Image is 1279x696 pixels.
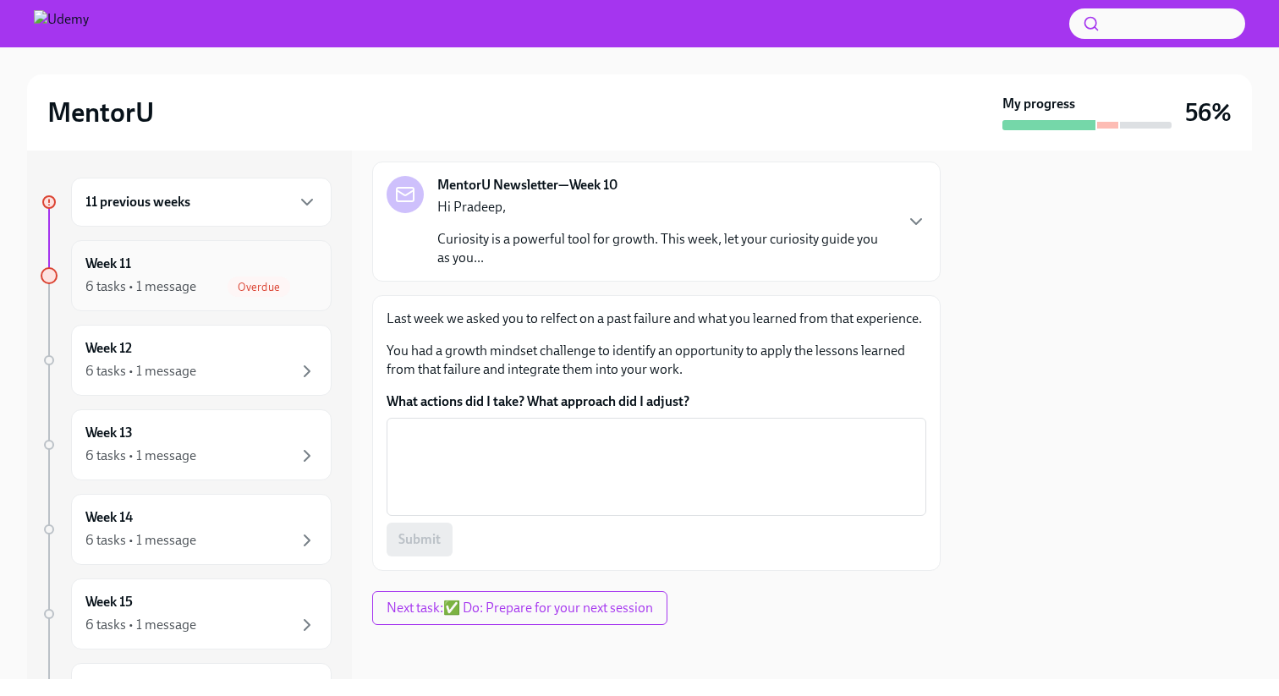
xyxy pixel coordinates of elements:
[437,230,892,267] p: Curiosity is a powerful tool for growth. This week, let your curiosity guide you as you...
[85,339,132,358] h6: Week 12
[85,677,133,696] h6: Week 16
[372,591,667,625] button: Next task:✅ Do: Prepare for your next session
[85,193,190,211] h6: 11 previous weeks
[387,310,926,328] p: Last week we asked you to relfect on a past failure and what you learned from that experience.
[41,409,332,480] a: Week 136 tasks • 1 message
[228,281,290,293] span: Overdue
[41,578,332,649] a: Week 156 tasks • 1 message
[34,10,89,37] img: Udemy
[437,198,892,216] p: Hi Pradeep,
[85,277,196,296] div: 6 tasks • 1 message
[41,325,332,396] a: Week 126 tasks • 1 message
[437,176,618,195] strong: MentorU Newsletter—Week 10
[41,240,332,311] a: Week 116 tasks • 1 messageOverdue
[387,342,926,379] p: You had a growth mindset challenge to identify an opportunity to apply the lessons learned from t...
[85,508,133,527] h6: Week 14
[71,178,332,227] div: 11 previous weeks
[387,600,653,617] span: Next task : ✅ Do: Prepare for your next session
[85,255,131,273] h6: Week 11
[47,96,154,129] h2: MentorU
[85,424,133,442] h6: Week 13
[41,494,332,565] a: Week 146 tasks • 1 message
[85,447,196,465] div: 6 tasks • 1 message
[85,593,133,611] h6: Week 15
[1185,97,1232,128] h3: 56%
[85,362,196,381] div: 6 tasks • 1 message
[1002,95,1075,113] strong: My progress
[85,616,196,634] div: 6 tasks • 1 message
[85,531,196,550] div: 6 tasks • 1 message
[387,392,926,411] label: What actions did I take? What approach did I adjust?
